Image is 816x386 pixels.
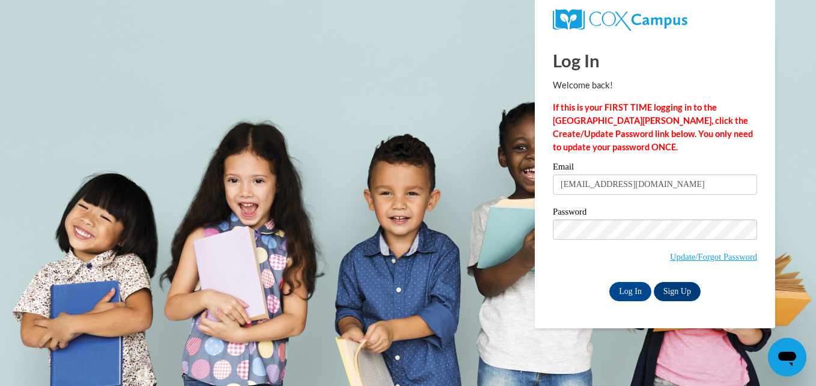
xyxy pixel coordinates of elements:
[553,9,687,31] img: COX Campus
[670,252,757,262] a: Update/Forgot Password
[768,338,806,376] iframe: Button to launch messaging window
[654,282,701,301] a: Sign Up
[553,102,753,152] strong: If this is your FIRST TIME logging in to the [GEOGRAPHIC_DATA][PERSON_NAME], click the Create/Upd...
[553,162,757,174] label: Email
[553,79,757,92] p: Welcome back!
[553,48,757,73] h1: Log In
[553,9,757,31] a: COX Campus
[553,207,757,219] label: Password
[609,282,651,301] input: Log In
